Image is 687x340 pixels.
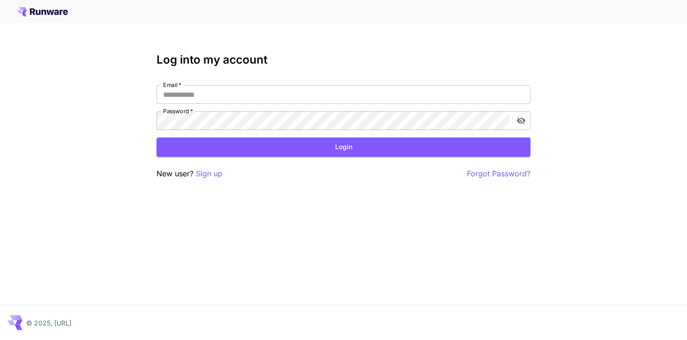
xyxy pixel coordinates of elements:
button: Login [157,137,530,157]
label: Email [163,81,181,89]
button: Sign up [196,168,222,180]
label: Password [163,107,193,115]
p: © 2025, [URL] [26,318,72,328]
h3: Log into my account [157,53,530,66]
button: Forgot Password? [467,168,530,180]
button: toggle password visibility [513,112,530,129]
p: New user? [157,168,222,180]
